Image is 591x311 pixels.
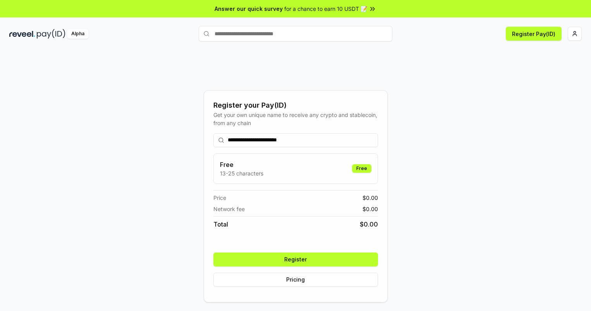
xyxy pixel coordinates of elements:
[220,160,263,169] h3: Free
[213,273,378,287] button: Pricing
[284,5,367,13] span: for a chance to earn 10 USDT 📝
[213,194,226,202] span: Price
[213,111,378,127] div: Get your own unique name to receive any crypto and stablecoin, from any chain
[220,169,263,177] p: 13-25 characters
[67,29,89,39] div: Alpha
[213,100,378,111] div: Register your Pay(ID)
[213,205,245,213] span: Network fee
[215,5,283,13] span: Answer our quick survey
[213,253,378,266] button: Register
[213,220,228,229] span: Total
[9,29,35,39] img: reveel_dark
[352,164,371,173] div: Free
[37,29,65,39] img: pay_id
[363,205,378,213] span: $ 0.00
[506,27,562,41] button: Register Pay(ID)
[363,194,378,202] span: $ 0.00
[360,220,378,229] span: $ 0.00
